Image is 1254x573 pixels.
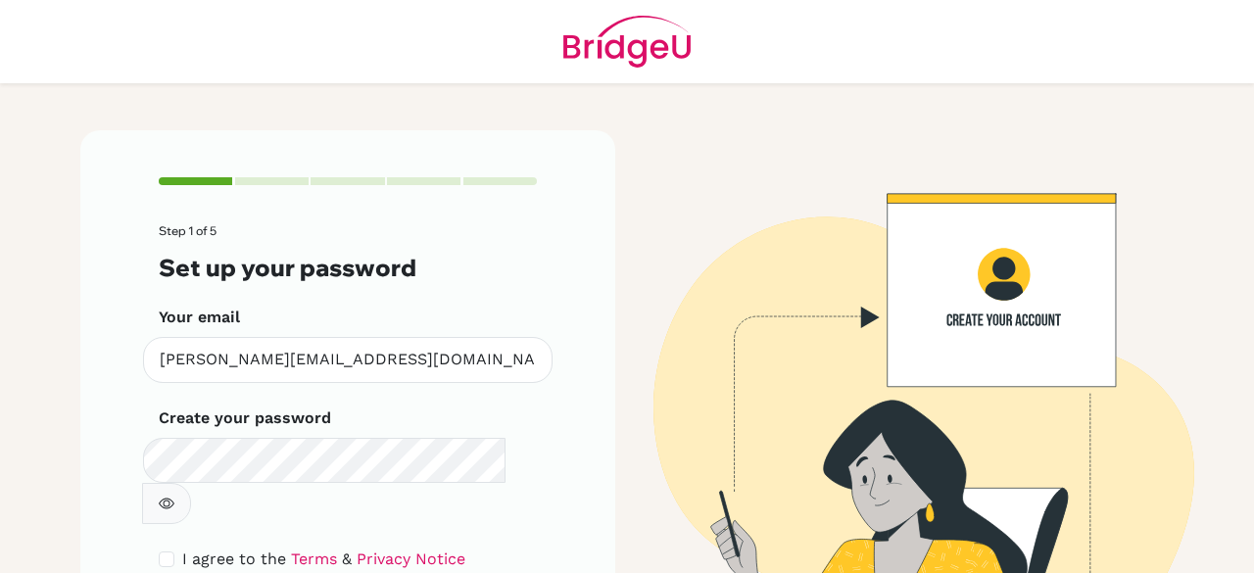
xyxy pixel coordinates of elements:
label: Your email [159,306,240,329]
span: Step 1 of 5 [159,223,217,238]
label: Create your password [159,406,331,430]
a: Privacy Notice [357,549,465,568]
h3: Set up your password [159,254,537,282]
span: I agree to the [182,549,286,568]
a: Terms [291,549,337,568]
input: Insert your email* [143,337,553,383]
span: & [342,549,352,568]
